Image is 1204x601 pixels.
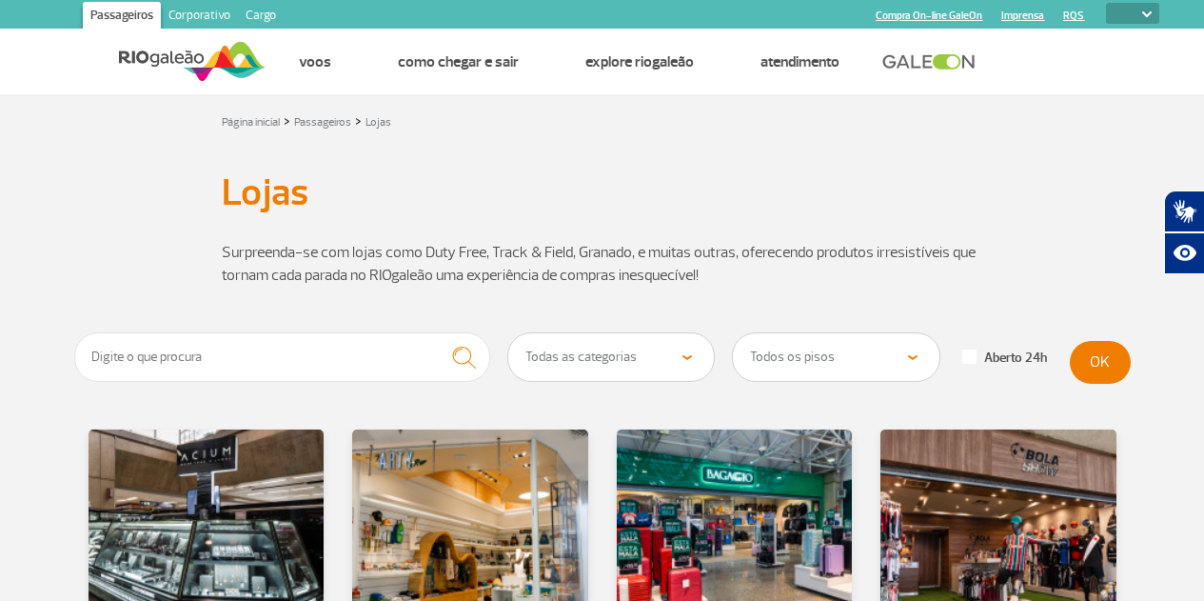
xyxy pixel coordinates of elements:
h1: Lojas [222,176,983,209]
input: Digite o que procura [74,332,491,382]
button: Abrir tradutor de língua de sinais. [1164,190,1204,232]
p: Surpreenda-se com lojas como Duty Free, Track & Field, Granado, e muitas outras, oferecendo produ... [222,241,983,287]
div: Plugin de acessibilidade da Hand Talk. [1164,190,1204,274]
a: > [355,110,362,131]
a: Cargo [238,2,284,32]
a: > [284,110,290,131]
a: Página inicial [222,115,280,130]
button: Abrir recursos assistivos. [1164,232,1204,274]
a: Passageiros [294,115,351,130]
a: Lojas [365,115,391,130]
a: Imprensa [1001,10,1044,22]
a: Explore RIOgaleão [585,52,694,71]
a: Compra On-line GaleOn [876,10,982,22]
button: OK [1070,341,1131,384]
label: Aberto 24h [962,350,1047,367]
a: Voos [299,52,331,71]
a: RQS [1063,10,1084,22]
a: Atendimento [760,52,839,71]
a: Passageiros [83,2,161,32]
a: Corporativo [161,2,238,32]
a: Como chegar e sair [398,52,519,71]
